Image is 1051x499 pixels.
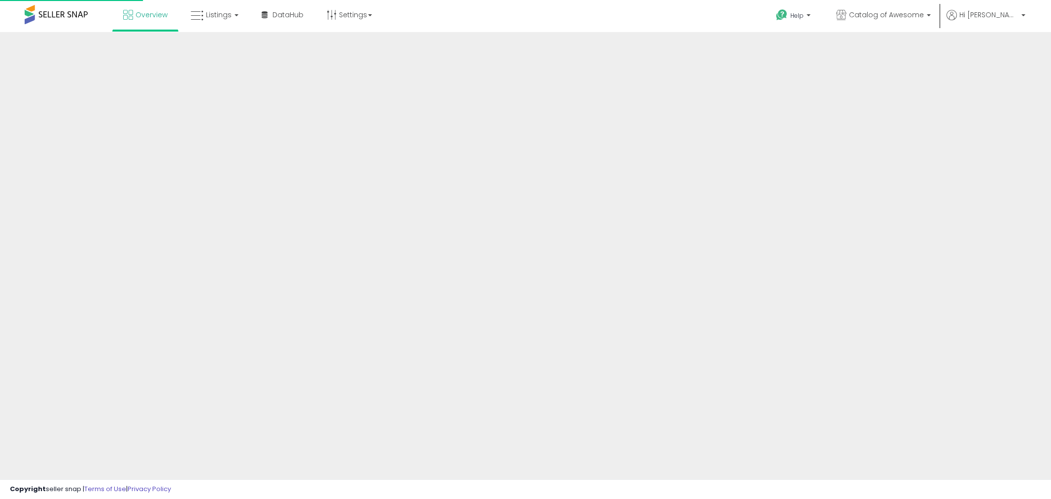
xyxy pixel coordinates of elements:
[849,10,924,20] span: Catalog of Awesome
[947,10,1025,32] a: Hi [PERSON_NAME]
[768,1,820,32] a: Help
[136,10,168,20] span: Overview
[959,10,1018,20] span: Hi [PERSON_NAME]
[776,9,788,21] i: Get Help
[272,10,304,20] span: DataHub
[206,10,232,20] span: Listings
[790,11,804,20] span: Help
